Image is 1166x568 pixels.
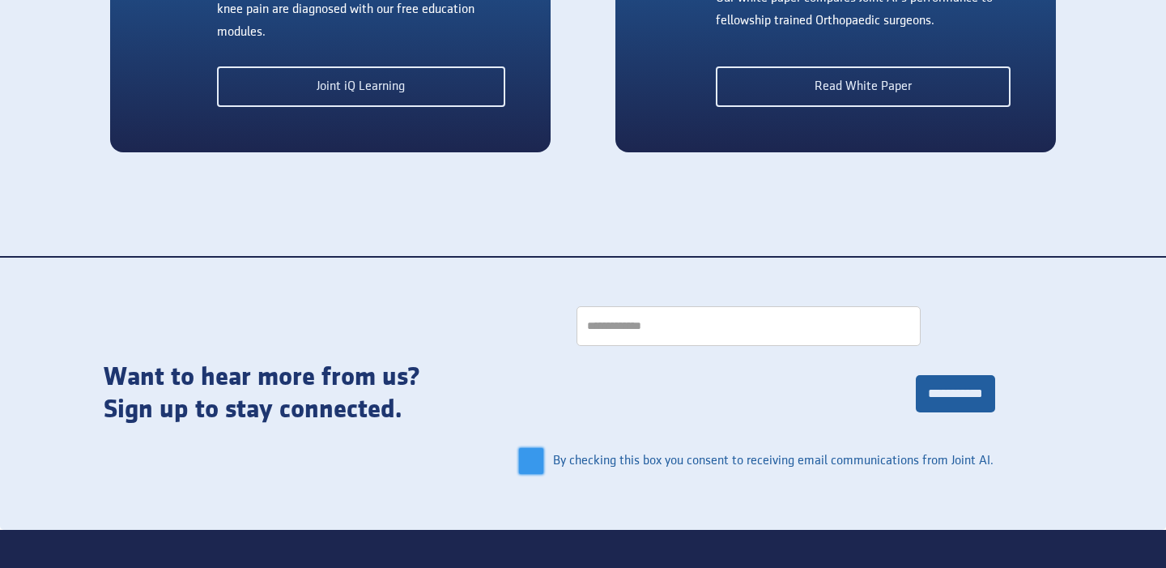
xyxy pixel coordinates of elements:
iframe: reCAPTCHA [503,359,749,422]
form: general interest [503,290,995,498]
div: Want to hear more from us? Sign up to stay connected. [104,361,470,426]
a: Read White Paper [716,66,1011,107]
a: Joint iQ Learning [217,66,505,107]
span: By checking this box you consent to receiving email communications from Joint AI. [553,442,995,480]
